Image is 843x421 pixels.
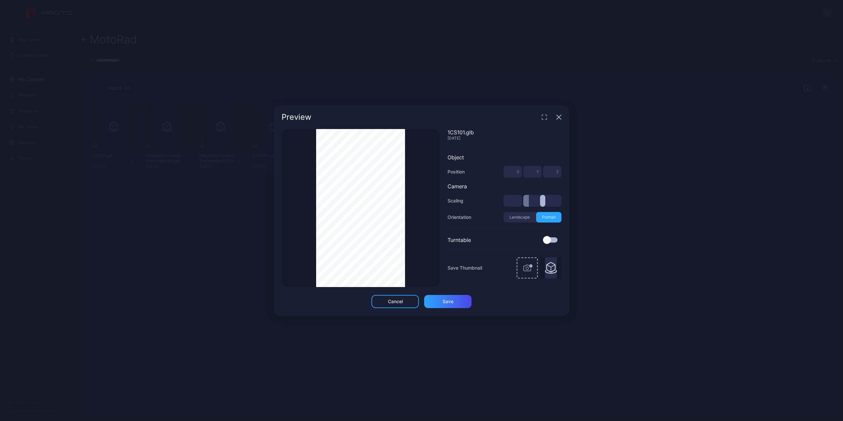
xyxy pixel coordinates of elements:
span: Save Thumbnail [448,264,482,272]
div: Camera [448,183,561,190]
div: Cancel [388,299,403,304]
button: Landscape [503,212,536,223]
span: Y [536,169,539,174]
button: Cancel [371,295,419,308]
span: X [517,169,519,174]
div: 1CS101.glb [448,129,561,136]
div: Object [448,154,561,161]
div: Orientation [448,213,471,221]
div: Save [443,299,453,304]
div: Scaling [448,197,463,205]
img: Thumbnail [545,257,557,278]
div: Turntable [448,237,471,243]
button: Save [424,295,472,308]
span: Z [556,169,559,174]
div: Preview [282,113,312,121]
div: [DATE] [448,136,561,141]
div: Position [448,168,465,176]
button: Portrait [536,212,562,223]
